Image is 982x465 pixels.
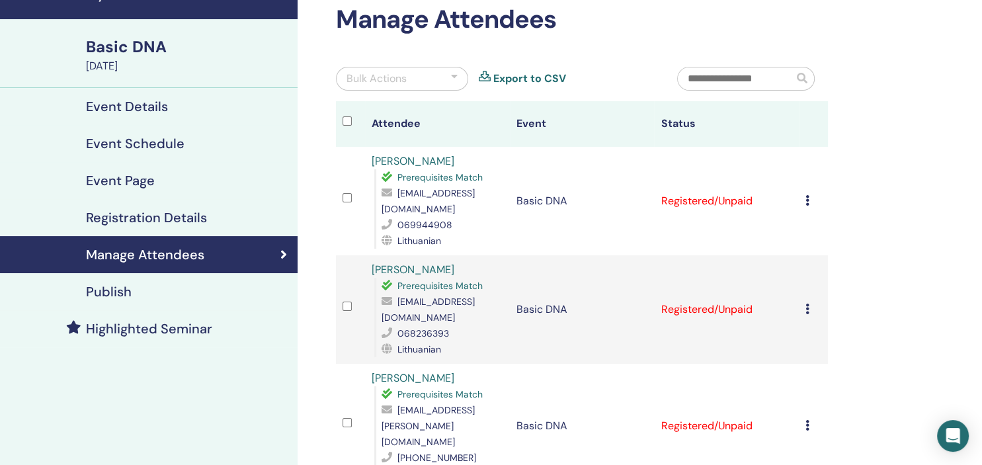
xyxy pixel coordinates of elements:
div: Basic DNA [86,36,290,58]
span: Lithuanian [397,235,441,247]
div: [DATE] [86,58,290,74]
span: [EMAIL_ADDRESS][PERSON_NAME][DOMAIN_NAME] [382,404,475,448]
th: Event [510,101,655,147]
h4: Highlighted Seminar [86,321,212,337]
h4: Registration Details [86,210,207,226]
th: Attendee [365,101,510,147]
a: Export to CSV [493,71,566,87]
a: Basic DNA[DATE] [78,36,298,74]
th: Status [654,101,799,147]
td: Basic DNA [510,147,655,255]
a: [PERSON_NAME] [372,263,454,276]
div: Bulk Actions [347,71,407,87]
h4: Event Schedule [86,136,184,151]
h4: Event Page [86,173,155,189]
span: 069944908 [397,219,452,231]
span: Lithuanian [397,343,441,355]
a: [PERSON_NAME] [372,154,454,168]
h4: Manage Attendees [86,247,204,263]
h4: Event Details [86,99,168,114]
span: Prerequisites Match [397,280,483,292]
span: [EMAIL_ADDRESS][DOMAIN_NAME] [382,296,475,323]
span: [PHONE_NUMBER] [397,452,476,464]
div: Open Intercom Messenger [937,420,969,452]
span: 068236393 [397,327,449,339]
span: Prerequisites Match [397,388,483,400]
span: Prerequisites Match [397,171,483,183]
h2: Manage Attendees [336,5,828,35]
h4: Publish [86,284,132,300]
td: Basic DNA [510,255,655,364]
span: [EMAIL_ADDRESS][DOMAIN_NAME] [382,187,475,215]
a: [PERSON_NAME] [372,371,454,385]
